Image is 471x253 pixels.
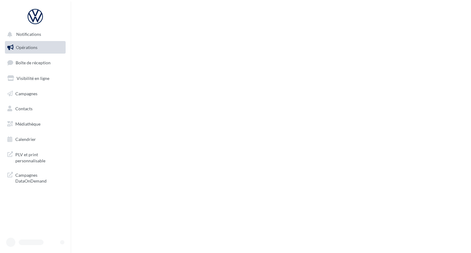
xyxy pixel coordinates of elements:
a: Opérations [4,41,67,54]
span: Contacts [15,106,33,111]
span: Médiathèque [15,121,40,126]
span: Calendrier [15,137,36,142]
span: Campagnes DataOnDemand [15,171,63,184]
a: Campagnes [4,87,67,100]
a: PLV et print personnalisable [4,148,67,166]
a: Visibilité en ligne [4,72,67,85]
span: Notifications [16,32,41,37]
span: Campagnes [15,91,37,96]
span: Opérations [16,45,37,50]
span: Boîte de réception [16,60,51,65]
a: Boîte de réception [4,56,67,69]
span: Visibilité en ligne [17,76,49,81]
span: PLV et print personnalisable [15,150,63,164]
a: Contacts [4,102,67,115]
a: Campagnes DataOnDemand [4,168,67,187]
a: Médiathèque [4,118,67,130]
a: Calendrier [4,133,67,146]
